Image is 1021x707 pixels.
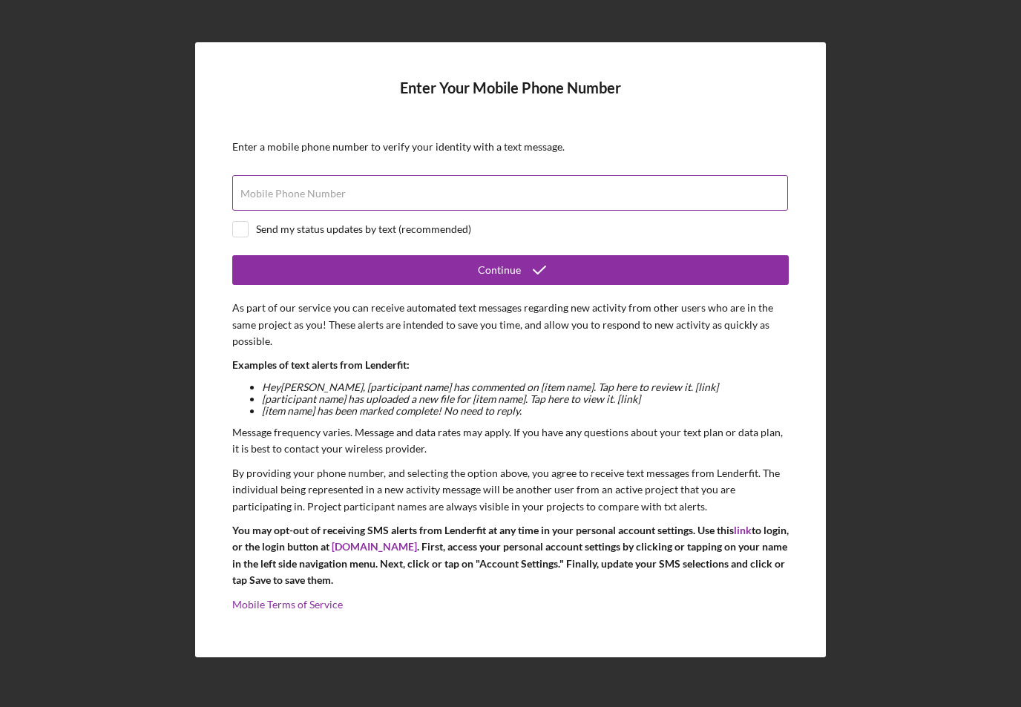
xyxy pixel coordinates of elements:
[262,393,789,405] li: [participant name] has uploaded a new file for [item name]. Tap here to view it. [link]
[232,522,789,589] p: You may opt-out of receiving SMS alerts from Lenderfit at any time in your personal account setti...
[232,424,789,458] p: Message frequency varies. Message and data rates may apply. If you have any questions about your ...
[232,357,789,373] p: Examples of text alerts from Lenderfit:
[240,188,346,200] label: Mobile Phone Number
[232,300,789,349] p: As part of our service you can receive automated text messages regarding new activity from other ...
[232,465,789,515] p: By providing your phone number, and selecting the option above, you agree to receive text message...
[232,79,789,119] h4: Enter Your Mobile Phone Number
[478,255,521,285] div: Continue
[262,405,789,417] li: [item name] has been marked complete! No need to reply.
[232,141,789,153] div: Enter a mobile phone number to verify your identity with a text message.
[332,540,417,553] a: [DOMAIN_NAME]
[232,598,343,611] a: Mobile Terms of Service
[262,381,789,393] li: Hey [PERSON_NAME] , [participant name] has commented on [item name]. Tap here to review it. [link]
[232,255,789,285] button: Continue
[734,524,752,536] a: link
[256,223,471,235] div: Send my status updates by text (recommended)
